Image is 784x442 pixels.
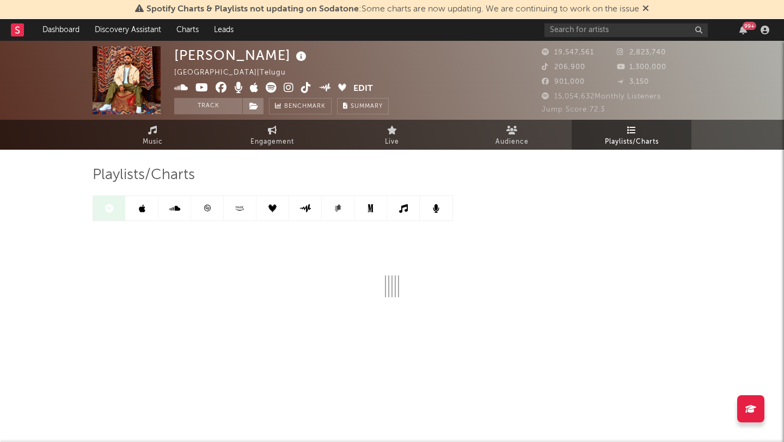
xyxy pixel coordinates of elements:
[146,5,359,14] span: Spotify Charts & Playlists not updating on Sodatone
[93,169,195,182] span: Playlists/Charts
[495,136,529,149] span: Audience
[743,22,756,30] div: 99 +
[35,19,87,41] a: Dashboard
[617,49,666,56] span: 2,823,740
[143,136,163,149] span: Music
[174,46,309,64] div: [PERSON_NAME]
[146,5,639,14] span: : Some charts are now updating. We are continuing to work on the issue
[544,23,708,37] input: Search for artists
[212,120,332,150] a: Engagement
[269,98,332,114] a: Benchmark
[337,98,389,114] button: Summary
[353,82,373,96] button: Edit
[351,103,383,109] span: Summary
[93,120,212,150] a: Music
[542,49,594,56] span: 19,547,561
[206,19,241,41] a: Leads
[284,100,326,113] span: Benchmark
[385,136,399,149] span: Live
[452,120,572,150] a: Audience
[542,106,605,113] span: Jump Score: 72.3
[617,78,649,85] span: 3,150
[542,93,661,100] span: 15,054,632 Monthly Listeners
[169,19,206,41] a: Charts
[542,64,585,71] span: 206,900
[605,136,659,149] span: Playlists/Charts
[542,78,585,85] span: 901,000
[250,136,294,149] span: Engagement
[642,5,649,14] span: Dismiss
[332,120,452,150] a: Live
[174,98,242,114] button: Track
[174,66,298,79] div: [GEOGRAPHIC_DATA] | Telugu
[572,120,691,150] a: Playlists/Charts
[617,64,666,71] span: 1,300,000
[87,19,169,41] a: Discovery Assistant
[739,26,747,34] button: 99+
